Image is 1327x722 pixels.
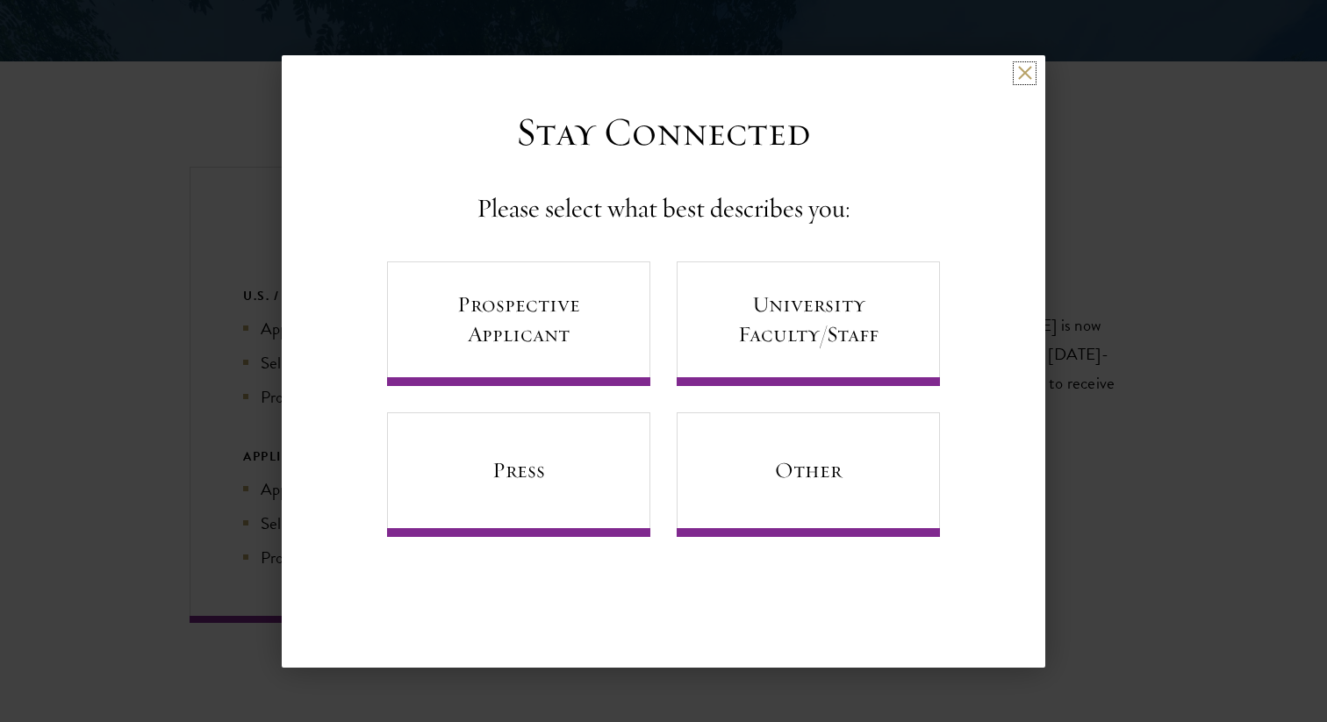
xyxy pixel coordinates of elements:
h4: Please select what best describes you: [477,191,850,226]
a: University Faculty/Staff [677,261,940,386]
a: Other [677,412,940,537]
a: Press [387,412,650,537]
a: Prospective Applicant [387,261,650,386]
h3: Stay Connected [516,108,811,157]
